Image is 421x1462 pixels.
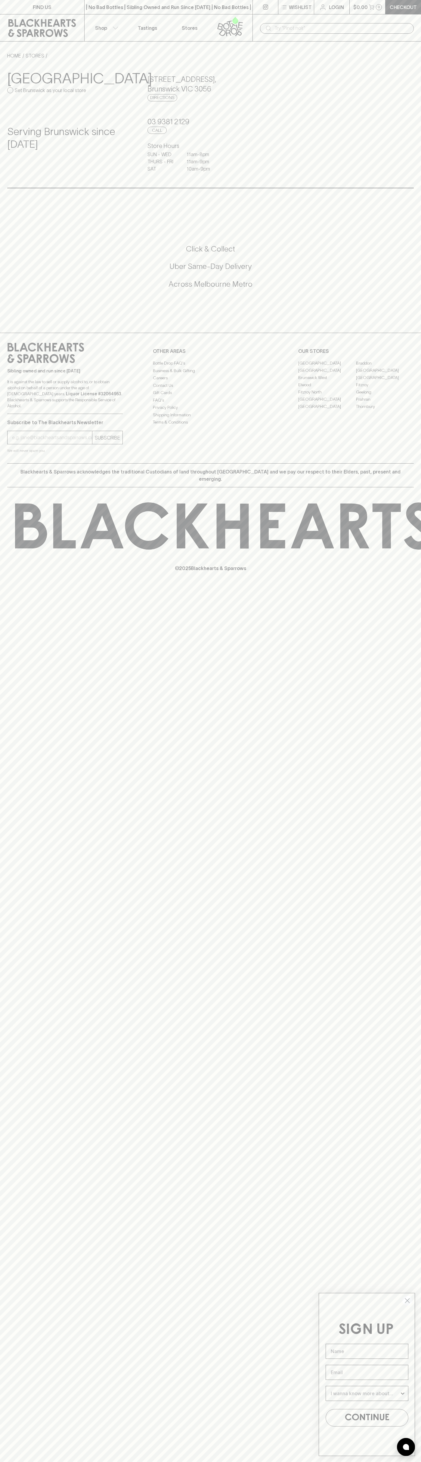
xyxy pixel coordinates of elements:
[92,431,122,444] button: SUBSCRIBE
[153,360,268,367] a: Bottle Drop FAQ's
[331,1386,400,1401] input: I wanna know more about...
[7,448,123,454] p: We will never spam you
[400,1386,406,1401] button: Show Options
[356,374,414,381] a: [GEOGRAPHIC_DATA]
[66,391,121,396] strong: Liquor License #32064953
[356,388,414,396] a: Geelong
[356,359,414,367] a: Braddon
[187,165,217,172] p: 10am - 9pm
[153,367,268,374] a: Business & Bulk Gifting
[313,1287,421,1462] div: FLYOUT Form
[390,4,417,11] p: Checkout
[326,1365,408,1380] input: Email
[356,396,414,403] a: Prahran
[85,14,127,41] button: Shop
[153,404,268,411] a: Privacy Policy
[182,24,197,32] p: Stores
[402,1295,413,1306] button: Close dialog
[298,374,356,381] a: Brunswick West
[15,87,86,94] p: Set Brunswick as your local store
[169,14,211,41] a: Stores
[7,261,414,271] h5: Uber Same-Day Delivery
[7,53,21,58] a: HOME
[147,94,177,101] a: Directions
[326,1409,408,1427] button: CONTINUE
[356,367,414,374] a: [GEOGRAPHIC_DATA]
[33,4,51,11] p: FIND US
[147,141,273,151] h6: Store Hours
[298,347,414,355] p: OUR STORES
[147,165,178,172] p: SAT
[187,158,217,165] p: 11am - 9pm
[329,4,344,11] p: Login
[126,14,169,41] a: Tastings
[153,411,268,418] a: Shipping Information
[7,279,414,289] h5: Across Melbourne Metro
[356,403,414,410] a: Thornbury
[403,1444,409,1450] img: bubble-icon
[378,5,380,9] p: 0
[7,125,133,151] h4: Serving Brunswick since [DATE]
[147,117,273,127] h5: 03 9381 2129
[353,4,368,11] p: $0.00
[95,24,107,32] p: Shop
[26,53,44,58] a: STORES
[7,244,414,254] h5: Click & Collect
[153,375,268,382] a: Careers
[298,381,356,388] a: Elwood
[7,379,123,409] p: It is against the law to sell or supply alcohol to, or to obtain alcohol on behalf of a person un...
[298,403,356,410] a: [GEOGRAPHIC_DATA]
[147,75,273,94] h5: [STREET_ADDRESS] , Brunswick VIC 3056
[147,158,178,165] p: THURS - FRI
[153,389,268,396] a: Gift Cards
[7,419,123,426] p: Subscribe to The Blackhearts Newsletter
[298,388,356,396] a: Fitzroy North
[298,396,356,403] a: [GEOGRAPHIC_DATA]
[153,382,268,389] a: Contact Us
[289,4,312,11] p: Wishlist
[356,381,414,388] a: Fitzroy
[12,468,409,483] p: Blackhearts & Sparrows acknowledges the traditional Custodians of land throughout [GEOGRAPHIC_DAT...
[147,151,178,158] p: SUN - WED
[326,1344,408,1359] input: Name
[7,70,133,87] h3: [GEOGRAPHIC_DATA]
[153,347,268,355] p: OTHER AREAS
[339,1323,394,1337] span: SIGN UP
[7,220,414,321] div: Call to action block
[7,368,123,374] p: Sibling owned and run since [DATE]
[147,127,167,134] a: Call
[153,396,268,404] a: FAQ's
[95,434,120,441] p: SUBSCRIBE
[187,151,217,158] p: 11am - 8pm
[298,359,356,367] a: [GEOGRAPHIC_DATA]
[12,433,92,443] input: e.g. jane@blackheartsandsparrows.com.au
[298,367,356,374] a: [GEOGRAPHIC_DATA]
[274,23,409,33] input: Try "Pinot noir"
[153,419,268,426] a: Terms & Conditions
[138,24,157,32] p: Tastings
